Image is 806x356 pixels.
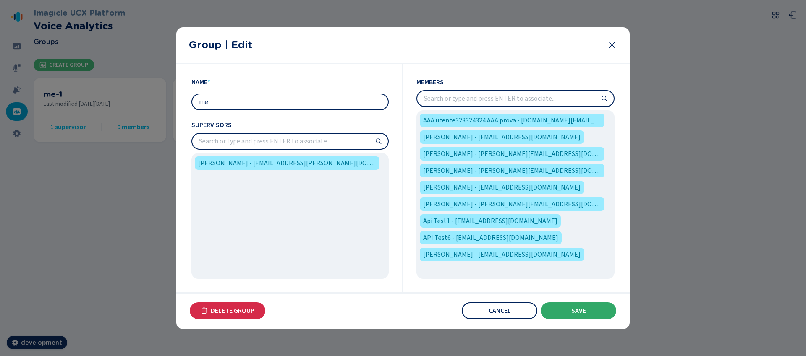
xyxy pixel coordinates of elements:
div: AAA utente323324324 AAA prova - prova.utente.aaa@imagicle.com [420,114,604,127]
span: API Test6 - [EMAIL_ADDRESS][DOMAIN_NAME] [423,233,558,243]
span: Supervisors [191,120,389,130]
div: API Test6 - apitest6@imagicle.com [420,231,562,244]
span: Api Test1 - [EMAIL_ADDRESS][DOMAIN_NAME] [423,216,557,226]
span: AAA utente323324324 AAA prova - [DOMAIN_NAME][EMAIL_ADDRESS][DOMAIN_NAME] [423,115,601,125]
span: [PERSON_NAME] - [EMAIL_ADDRESS][PERSON_NAME][DOMAIN_NAME] [198,158,376,168]
span: Save [571,307,586,314]
h2: Group | Edit [189,37,600,52]
div: Andrea Zerbinati - andrea.zerbinati@imagicle.com [420,197,604,211]
input: Type the group name... [192,94,388,109]
button: Delete Group [190,302,265,319]
button: Cancel [462,302,537,319]
span: [PERSON_NAME] - [PERSON_NAME][EMAIL_ADDRESS][DOMAIN_NAME] [423,149,601,159]
span: [PERSON_NAME] - [EMAIL_ADDRESS][DOMAIN_NAME] [423,182,581,192]
span: [PERSON_NAME] - [PERSON_NAME][EMAIL_ADDRESS][DOMAIN_NAME] [423,199,601,209]
span: Cancel [489,307,511,314]
div: Adelia Effertz - adeliaeffertz@imagicle.com [420,130,584,144]
span: [PERSON_NAME] - [PERSON_NAME][EMAIL_ADDRESS][DOMAIN_NAME] [423,166,601,176]
svg: close [607,40,617,50]
div: Alvera Mills - alveramills@imagicle.com [420,181,584,194]
svg: search [601,95,608,102]
span: [PERSON_NAME] - [EMAIL_ADDRESS][DOMAIN_NAME] [423,249,581,260]
span: Members [416,78,615,87]
span: Name [191,78,207,87]
input: Search or type and press ENTER to associate... [192,134,388,149]
button: Save [541,302,616,319]
div: Api Test1 - testapi10@imagicle.com [420,214,561,228]
div: Alexander Beef - alessandro.manzo@imagicle.com [420,164,604,177]
svg: search [375,138,382,145]
span: [PERSON_NAME] - [EMAIL_ADDRESS][DOMAIN_NAME] [423,132,581,142]
div: Asia Swift - asiaswift@imagicle.com [420,248,584,261]
input: Search or type and press ENTER to associate... [417,91,614,106]
span: Delete Group [211,307,254,314]
div: Alessandro Burato - alessandro.burato@imagicle.com [420,147,604,161]
div: Samuele Grossi - samuele.grossi@imagicle.com [195,156,379,170]
svg: trash-fill [201,307,207,314]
